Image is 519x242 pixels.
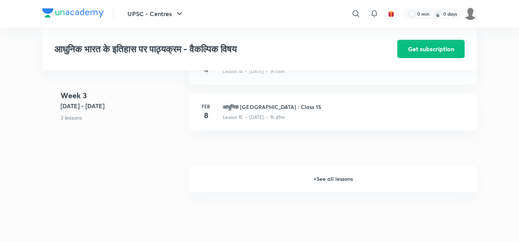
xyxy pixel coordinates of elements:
a: Feb4आधुनिक [GEOGRAPHIC_DATA] : Class 14Lesson 14 • [DATE] • 1h 58m [189,48,477,94]
h3: आधुनिक भारत के इतिहास पर पाठ्यक्रम - वैकल्पिक विषय [54,44,354,55]
h3: आधुनिक [GEOGRAPHIC_DATA] : Class 15 [223,103,468,111]
button: UPSC - Centres [123,6,189,21]
h6: Feb [198,103,214,110]
img: amit tripathi [464,7,477,20]
img: streak [434,10,442,18]
a: Feb8आधुनिक [GEOGRAPHIC_DATA] : Class 15Lesson 15 • [DATE] • 1h 49m [189,94,477,140]
a: Company Logo [42,8,104,19]
p: 3 lessons [60,114,183,122]
h5: [DATE] - [DATE] [60,101,183,110]
button: avatar [385,8,397,20]
img: Company Logo [42,8,104,18]
button: Get subscription [397,40,465,58]
h4: Week 3 [60,90,183,101]
h6: + See all lessons [189,166,477,192]
p: Lesson 15 • [DATE] • 1h 49m [223,114,285,121]
img: avatar [388,10,395,17]
p: Lesson 14 • [DATE] • 1h 58m [223,68,285,75]
h4: 8 [198,110,214,121]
